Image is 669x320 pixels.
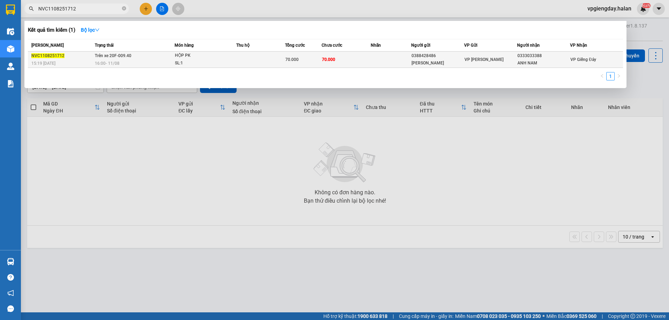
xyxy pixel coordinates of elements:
span: Món hàng [175,43,194,48]
span: 70.000 [322,57,335,62]
span: [PERSON_NAME] [31,43,64,48]
div: ANH NAM [517,60,570,67]
span: message [7,305,14,312]
img: warehouse-icon [7,45,14,53]
span: left [600,74,604,78]
img: warehouse-icon [7,258,14,265]
span: Thu hộ [236,43,249,48]
a: 1 [607,72,614,80]
div: 0333033388 [517,52,570,60]
li: Previous Page [598,72,606,80]
span: Trạng thái [95,43,114,48]
span: VP Nhận [570,43,587,48]
span: Chưa cước [322,43,342,48]
span: 15:19 [DATE] [31,61,55,66]
span: search [29,6,34,11]
span: VP [PERSON_NAME] [464,57,503,62]
span: Tổng cước [285,43,305,48]
img: warehouse-icon [7,28,14,35]
span: close-circle [122,6,126,10]
span: 70.000 [285,57,299,62]
span: notification [7,290,14,296]
div: SL: 1 [175,60,227,67]
span: down [95,28,100,32]
input: Tìm tên, số ĐT hoặc mã đơn [38,5,121,13]
img: warehouse-icon [7,63,14,70]
strong: Bộ lọc [81,27,100,33]
h3: Kết quả tìm kiếm ( 1 ) [28,26,75,34]
div: HỘP PK [175,52,227,60]
span: Nhãn [371,43,381,48]
span: NVC1108251712 [31,53,64,58]
span: Người nhận [517,43,540,48]
span: right [617,74,621,78]
span: close-circle [122,6,126,12]
li: Next Page [615,72,623,80]
img: logo-vxr [6,5,15,15]
span: Trên xe 20F-009.40 [95,53,131,58]
div: 0388428486 [412,52,464,60]
span: VP Gửi [464,43,477,48]
span: question-circle [7,274,14,281]
button: right [615,72,623,80]
img: solution-icon [7,80,14,87]
span: VP Giếng Đáy [570,57,596,62]
button: Bộ lọcdown [75,24,105,36]
button: left [598,72,606,80]
div: [PERSON_NAME] [412,60,464,67]
span: Người gửi [411,43,430,48]
span: 16:00 - 11/08 [95,61,120,66]
li: 1 [606,72,615,80]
